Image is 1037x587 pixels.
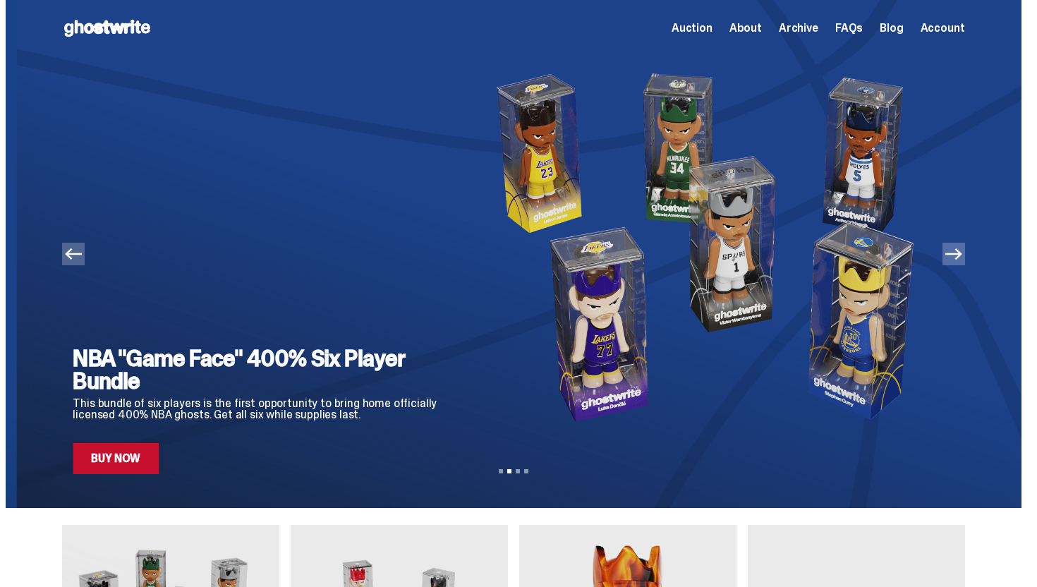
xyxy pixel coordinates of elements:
[62,243,85,265] button: Previous
[516,469,520,473] button: View slide 3
[835,23,863,34] a: FAQs
[942,243,965,265] button: Next
[672,23,712,34] a: Auction
[73,398,449,420] p: This bundle of six players is the first opportunity to bring home officially licensed 400% NBA gh...
[499,469,503,473] button: View slide 1
[921,23,965,34] a: Account
[73,443,159,474] a: Buy Now
[507,469,511,473] button: View slide 2
[524,469,528,473] button: View slide 4
[472,56,954,437] img: NBA "Game Face" 400% Six Player Bundle
[73,347,449,392] h2: NBA "Game Face" 400% Six Player Bundle
[729,23,762,34] a: About
[779,23,818,34] a: Archive
[880,23,903,34] a: Blog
